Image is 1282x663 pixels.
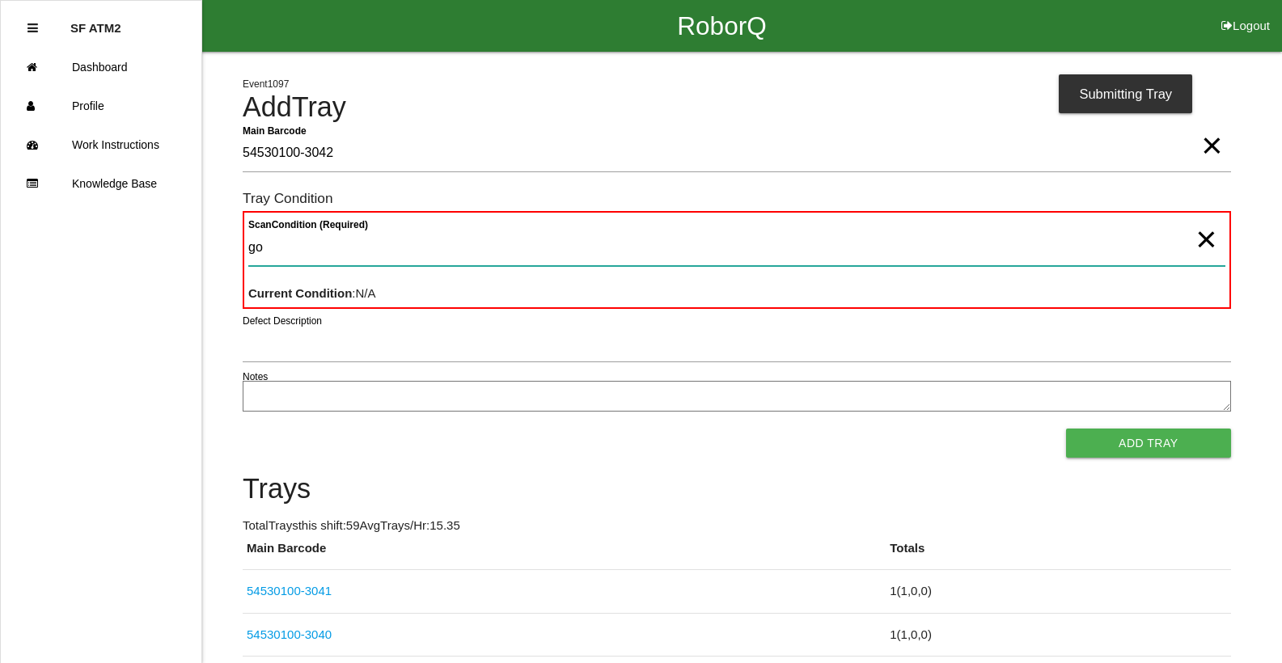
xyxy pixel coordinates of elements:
div: Close [28,9,38,48]
p: SF ATM2 [70,9,121,35]
td: 1 ( 1 , 0 , 0 ) [886,570,1230,614]
h6: Tray Condition [243,191,1231,206]
th: Totals [886,539,1230,570]
a: Dashboard [1,48,201,87]
span: Clear Input [1201,113,1222,146]
span: Clear Input [1195,207,1216,239]
b: Main Barcode [243,125,307,136]
td: 1 ( 1 , 0 , 0 ) [886,613,1230,657]
a: Work Instructions [1,125,201,164]
a: Profile [1,87,201,125]
a: 54530100-3040 [247,627,332,641]
a: 54530100-3041 [247,584,332,598]
h4: Add Tray [243,92,1231,123]
input: Required [243,135,1231,172]
label: Notes [243,370,268,384]
div: Submitting Tray [1059,74,1192,113]
a: Knowledge Base [1,164,201,203]
h4: Trays [243,474,1231,505]
b: Scan Condition (Required) [248,219,368,230]
label: Defect Description [243,314,322,328]
button: Add Tray [1066,429,1231,458]
th: Main Barcode [243,539,886,570]
b: Current Condition [248,286,352,300]
p: Total Trays this shift: 59 Avg Trays /Hr: 15.35 [243,517,1231,535]
span: : N/A [248,286,376,300]
span: Event 1097 [243,78,289,90]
